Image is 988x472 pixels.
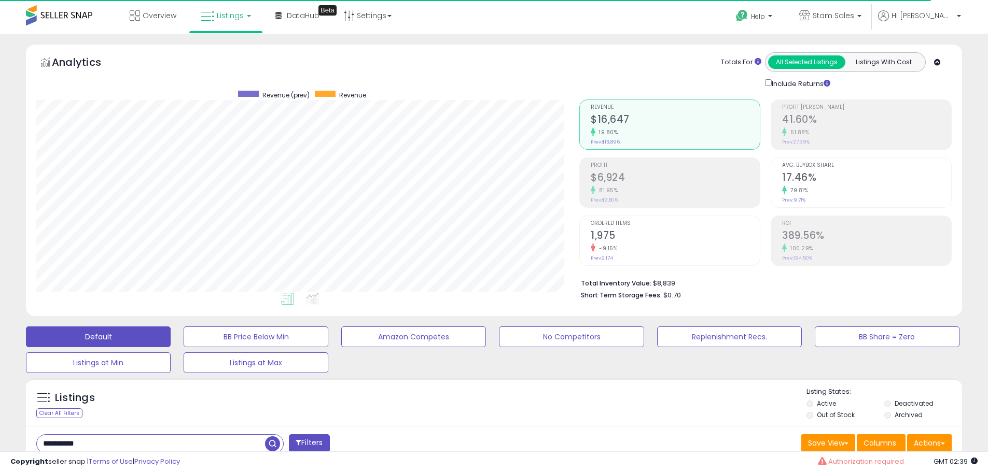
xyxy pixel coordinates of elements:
[591,163,760,168] span: Profit
[728,2,783,34] a: Help
[782,105,951,110] span: Profit [PERSON_NAME]
[782,139,810,145] small: Prev: 27.39%
[591,230,760,244] h2: 1,975
[339,91,366,99] span: Revenue
[892,10,954,21] span: Hi [PERSON_NAME]
[787,187,808,194] small: 79.81%
[134,456,180,466] a: Privacy Policy
[184,326,328,347] button: BB Price Below Min
[815,326,959,347] button: BB Share = Zero
[782,230,951,244] h2: 389.56%
[782,171,951,185] h2: 17.46%
[768,55,845,69] button: All Selected Listings
[813,10,854,21] span: Stam Sales
[735,9,748,22] i: Get Help
[787,128,809,136] small: 51.88%
[289,434,329,452] button: Filters
[817,410,855,419] label: Out of Stock
[55,391,95,405] h5: Listings
[318,5,337,16] div: Tooltip anchor
[591,197,618,203] small: Prev: $3,806
[806,387,962,397] p: Listing States:
[499,326,644,347] button: No Competitors
[581,279,651,288] b: Total Inventory Value:
[595,245,617,252] small: -9.15%
[907,434,952,452] button: Actions
[591,113,760,127] h2: $16,647
[10,457,180,467] div: seller snap | |
[782,197,805,203] small: Prev: 9.71%
[26,352,171,373] button: Listings at Min
[287,10,319,21] span: DataHub
[591,105,760,110] span: Revenue
[757,77,843,89] div: Include Returns
[782,221,951,226] span: ROI
[581,276,944,289] li: $8,839
[787,245,813,252] small: 100.29%
[595,128,618,136] small: 19.80%
[143,10,176,21] span: Overview
[895,399,934,408] label: Deactivated
[262,91,310,99] span: Revenue (prev)
[934,456,978,466] span: 2025-09-16 02:39 GMT
[10,456,48,466] strong: Copyright
[663,290,681,300] span: $0.70
[341,326,486,347] button: Amazon Competes
[857,434,906,452] button: Columns
[721,58,761,67] div: Totals For
[878,10,961,34] a: Hi [PERSON_NAME]
[591,255,613,261] small: Prev: 2,174
[845,55,922,69] button: Listings With Cost
[36,408,82,418] div: Clear All Filters
[657,326,802,347] button: Replenishment Recs.
[801,434,855,452] button: Save View
[864,438,896,448] span: Columns
[751,12,765,21] span: Help
[817,399,836,408] label: Active
[591,221,760,226] span: Ordered Items
[782,255,812,261] small: Prev: 194.50%
[184,352,328,373] button: Listings at Max
[591,139,620,145] small: Prev: $13,896
[895,410,923,419] label: Archived
[591,171,760,185] h2: $6,924
[782,163,951,168] span: Avg. Buybox Share
[52,55,121,72] h5: Analytics
[26,326,171,347] button: Default
[581,291,662,299] b: Short Term Storage Fees:
[217,10,244,21] span: Listings
[89,456,133,466] a: Terms of Use
[782,113,951,127] h2: 41.60%
[595,187,618,194] small: 81.95%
